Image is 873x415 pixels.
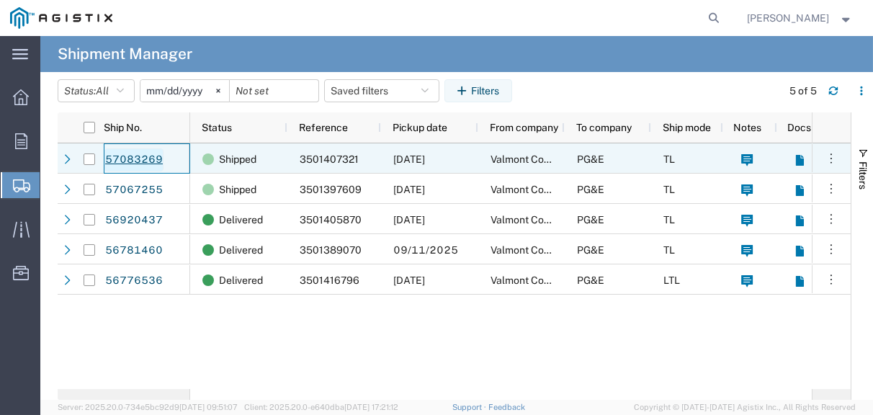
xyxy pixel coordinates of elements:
[577,244,604,256] span: PG&E
[491,244,632,256] span: Valmont Composite Structures
[452,403,488,411] a: Support
[577,214,604,226] span: PG&E
[219,144,256,174] span: Shipped
[788,122,812,133] span: Docs
[300,244,362,256] span: 3501389070
[663,153,675,165] span: TL
[10,7,112,29] img: logo
[300,214,362,226] span: 3501405870
[733,122,761,133] span: Notes
[58,36,192,72] h4: Shipment Manager
[488,403,525,411] a: Feedback
[344,403,398,411] span: [DATE] 17:21:12
[300,184,362,195] span: 3501397609
[393,122,447,133] span: Pickup date
[491,153,632,165] span: Valmont Composite Structures
[576,122,632,133] span: To company
[219,174,256,205] span: Shipped
[393,214,425,226] span: 09/24/2025
[444,79,512,102] button: Filters
[104,239,164,262] a: 56781460
[140,80,229,102] input: Not set
[219,265,263,295] span: Delivered
[748,10,830,26] span: Liltarrell Williams
[219,235,263,265] span: Delivered
[179,403,238,411] span: [DATE] 09:51:07
[104,209,164,232] a: 56920437
[663,275,680,286] span: LTL
[663,184,675,195] span: TL
[58,79,135,102] button: Status:All
[104,148,164,171] a: 57083269
[299,122,348,133] span: Reference
[577,184,604,195] span: PG&E
[244,403,398,411] span: Client: 2025.20.0-e640dba
[663,214,675,226] span: TL
[324,79,439,102] button: Saved filters
[104,179,164,202] a: 57067255
[58,403,238,411] span: Server: 2025.20.0-734e5bc92d9
[577,153,604,165] span: PG&E
[230,80,318,102] input: Not set
[747,9,854,27] button: [PERSON_NAME]
[857,161,869,189] span: Filters
[634,401,856,414] span: Copyright © [DATE]-[DATE] Agistix Inc., All Rights Reserved
[104,122,142,133] span: Ship No.
[96,85,109,97] span: All
[663,122,711,133] span: Ship mode
[577,275,604,286] span: PG&E
[490,122,558,133] span: From company
[393,153,425,165] span: 10/10/2025
[393,275,425,286] span: 09/10/2025
[491,214,632,226] span: Valmont Composite Structures
[393,184,425,195] span: 10/09/2025
[104,269,164,293] a: 56776536
[491,275,632,286] span: Valmont Composite Structures
[393,244,458,256] span: 09/11/2025
[491,184,632,195] span: Valmont Composite Structures
[789,84,817,99] div: 5 of 5
[300,275,359,286] span: 3501416796
[300,153,359,165] span: 3501407321
[663,244,675,256] span: TL
[202,122,232,133] span: Status
[219,205,263,235] span: Delivered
